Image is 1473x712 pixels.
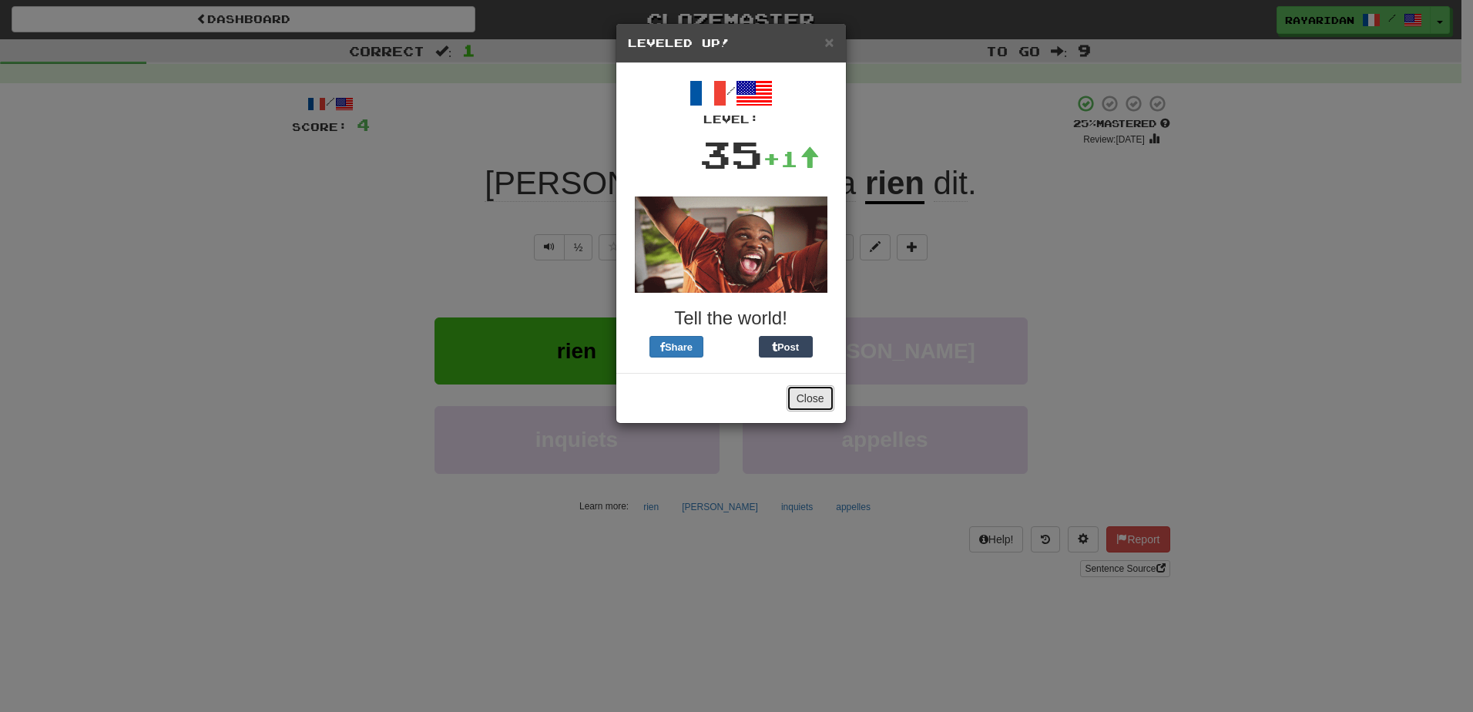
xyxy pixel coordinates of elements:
h3: Tell the world! [628,308,834,328]
button: Close [787,385,834,411]
img: anon-dude-dancing-749b357b783eda7f85c51e4a2e1ee5269fc79fcf7d6b6aa88849e9eb2203d151.gif [635,196,827,293]
div: 35 [700,127,763,181]
button: Post [759,336,813,358]
button: Close [824,34,834,50]
span: × [824,33,834,51]
div: +1 [763,143,820,174]
iframe: X Post Button [703,336,759,358]
h5: Leveled Up! [628,35,834,51]
div: Level: [628,112,834,127]
button: Share [649,336,703,358]
div: / [628,75,834,127]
